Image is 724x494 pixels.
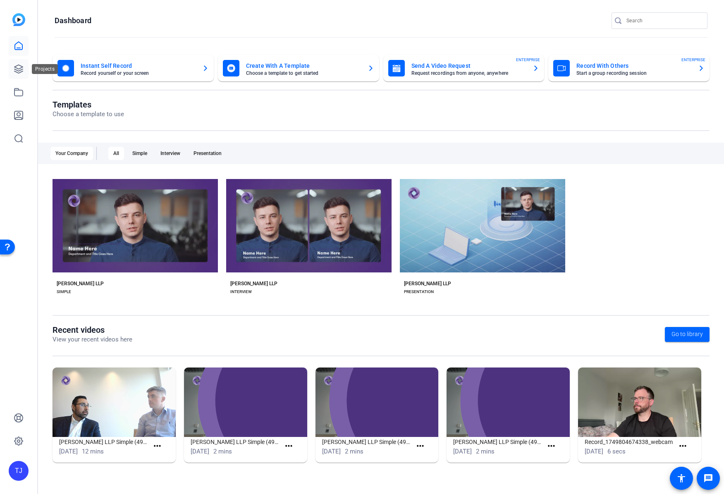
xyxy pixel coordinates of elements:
[516,57,540,63] span: ENTERPRISE
[189,147,227,160] div: Presentation
[127,147,152,160] div: Simple
[53,335,132,344] p: View your recent videos here
[576,71,691,76] mat-card-subtitle: Start a group recording session
[415,441,425,451] mat-icon: more_horiz
[230,280,277,287] div: [PERSON_NAME] LLP
[152,441,162,451] mat-icon: more_horiz
[548,55,710,81] button: Record With OthersStart a group recording sessionENTERPRISE
[404,289,434,295] div: PRESENTATION
[191,437,280,447] h1: [PERSON_NAME] LLP Simple (49007) - Copy
[82,448,104,455] span: 12 mins
[322,448,341,455] span: [DATE]
[678,441,688,451] mat-icon: more_horiz
[53,55,214,81] button: Instant Self RecordRecord yourself or your screen
[447,368,570,437] img: Grant Thornton LLP Simple (49007)
[57,289,71,295] div: SIMPLE
[81,71,196,76] mat-card-subtitle: Record yourself or your screen
[681,57,705,63] span: ENTERPRISE
[53,110,124,119] p: Choose a template to use
[585,437,674,447] h1: Record_1749804674338_webcam
[383,55,545,81] button: Send A Video RequestRequest recordings from anyone, anywhereENTERPRISE
[81,61,196,71] mat-card-title: Instant Self Record
[230,289,252,295] div: INTERVIEW
[585,448,603,455] span: [DATE]
[59,448,78,455] span: [DATE]
[246,71,361,76] mat-card-subtitle: Choose a template to get started
[155,147,185,160] div: Interview
[218,55,379,81] button: Create With A TemplateChoose a template to get started
[12,13,25,26] img: blue-gradient.svg
[411,71,526,76] mat-card-subtitle: Request recordings from anyone, anywhere
[9,461,29,481] div: TJ
[32,64,58,74] div: Projects
[184,368,307,437] img: Grant Thornton LLP Simple (49007) - Copy
[50,147,93,160] div: Your Company
[322,437,412,447] h1: [PERSON_NAME] LLP Simple (49006)
[59,437,149,447] h1: [PERSON_NAME] LLP Simple (49064)
[57,280,104,287] div: [PERSON_NAME] LLP
[607,448,626,455] span: 6 secs
[108,147,124,160] div: All
[476,448,495,455] span: 2 mins
[453,437,543,447] h1: [PERSON_NAME] LLP Simple (49007)
[411,61,526,71] mat-card-title: Send A Video Request
[213,448,232,455] span: 2 mins
[53,368,176,437] img: Grant Thornton LLP Simple (49064)
[284,441,294,451] mat-icon: more_horiz
[576,61,691,71] mat-card-title: Record With Others
[665,327,710,342] a: Go to library
[246,61,361,71] mat-card-title: Create With A Template
[546,441,557,451] mat-icon: more_horiz
[703,473,713,483] mat-icon: message
[53,325,132,335] h1: Recent videos
[626,16,701,26] input: Search
[578,368,701,437] img: Record_1749804674338_webcam
[55,16,91,26] h1: Dashboard
[404,280,451,287] div: [PERSON_NAME] LLP
[671,330,703,339] span: Go to library
[191,448,209,455] span: [DATE]
[345,448,363,455] span: 2 mins
[53,100,124,110] h1: Templates
[676,473,686,483] mat-icon: accessibility
[315,368,439,437] img: Grant Thornton LLP Simple (49006)
[453,448,472,455] span: [DATE]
